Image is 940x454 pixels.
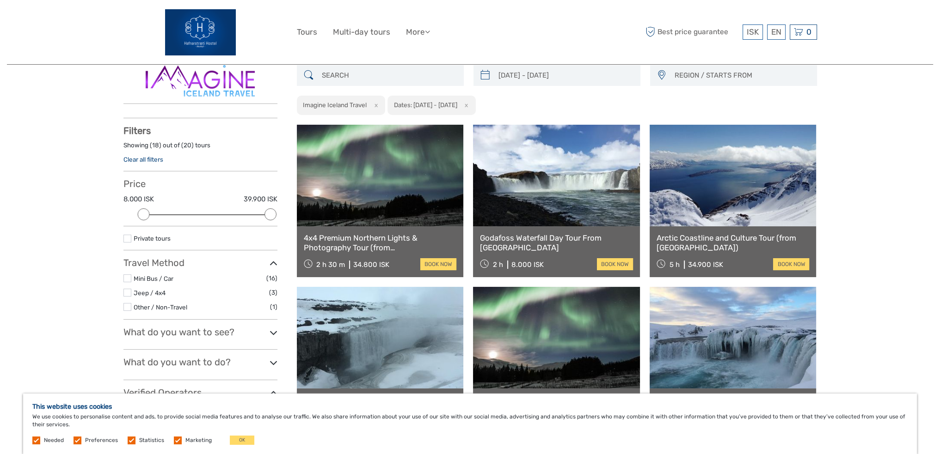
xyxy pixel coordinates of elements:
a: book now [773,258,809,270]
span: Best price guarantee [644,24,740,40]
a: Clear all filters [123,156,163,163]
div: 8.000 ISK [511,260,544,269]
a: Multi-day tours [333,25,390,39]
a: Private tours [134,235,171,242]
img: 11775-1_logo_thumbnail.png [146,65,255,97]
span: 2 h 30 m [316,260,345,269]
input: SEARCH [318,67,459,84]
a: Jeep / 4x4 [134,289,166,297]
h3: Price [123,178,277,189]
div: We use cookies to personalise content and ads, to provide social media features and to analyse ou... [23,393,917,454]
h2: Dates: [DATE] - [DATE] [394,101,457,109]
div: 34.900 ISK [688,260,723,269]
a: Tours [297,25,317,39]
div: 34.800 ISK [353,260,389,269]
span: 2 h [493,260,503,269]
span: 5 h [670,260,680,269]
h3: Verified Operators [123,387,277,398]
h5: This website uses cookies [32,403,908,411]
button: REGION / STARTS FROM [670,68,812,83]
h3: Travel Method [123,257,277,268]
span: ISK [747,27,759,36]
h2: Imagine Iceland Travel [303,101,367,109]
div: Showing ( ) out of ( ) tours [123,141,277,155]
label: Statistics [139,436,164,444]
div: EN [767,24,786,40]
label: 8.000 ISK [123,194,154,204]
input: SELECT DATES [495,67,636,84]
span: (1) [270,302,277,312]
a: Mini Bus / Car [134,275,173,282]
label: 39.900 ISK [244,194,277,204]
label: Needed [44,436,64,444]
button: OK [230,436,254,445]
a: Arctic Coastline and Culture Tour (from [GEOGRAPHIC_DATA]) [657,233,810,252]
span: (16) [266,273,277,284]
label: Marketing [185,436,212,444]
a: More [406,25,430,39]
a: book now [420,258,456,270]
span: 0 [805,27,813,36]
img: 896-e505d5f7-8100-4fa9-a811-edf3ac4bb06c_logo_big.jpg [165,9,236,55]
a: Other / Non-Travel [134,303,187,311]
button: x [368,100,381,110]
a: book now [597,258,633,270]
h3: What do you want to do? [123,357,277,368]
span: (3) [269,287,277,298]
button: x [459,100,471,110]
strong: Filters [123,125,151,136]
label: 18 [152,141,159,150]
label: Preferences [85,436,118,444]
label: 20 [184,141,191,150]
a: Godafoss Waterfall Day Tour From [GEOGRAPHIC_DATA] [480,233,633,252]
h3: What do you want to see? [123,327,277,338]
a: 4x4 Premium Northern Lights & Photography Tour (from [GEOGRAPHIC_DATA]) [304,233,457,252]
